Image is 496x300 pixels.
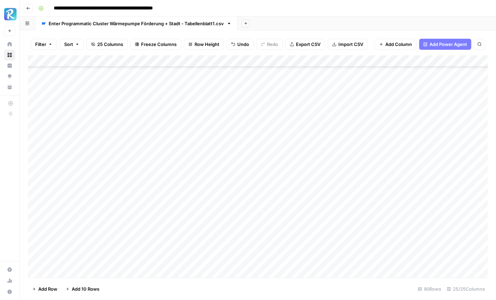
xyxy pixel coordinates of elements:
span: 25 Columns [97,41,123,48]
button: Export CSV [285,39,325,50]
span: Add Row [38,285,57,292]
span: Add Power Agent [429,41,467,48]
a: Enter Programmatic Cluster Wärmepumpe Förderung + Stadt - Tabellenblatt1.csv [35,17,237,30]
a: Browse [4,49,15,60]
a: Usage [4,275,15,286]
span: Export CSV [296,41,320,48]
button: Freeze Columns [130,39,181,50]
button: Redo [256,39,282,50]
div: Enter Programmatic Cluster Wärmepumpe Förderung + Stadt - Tabellenblatt1.csv [49,20,224,27]
button: Add Row [28,283,61,294]
button: Add 10 Rows [61,283,103,294]
a: Settings [4,264,15,275]
button: Workspace: Radyant [4,6,15,23]
button: Import CSV [328,39,368,50]
a: Home [4,39,15,50]
span: Sort [64,41,73,48]
span: Import CSV [338,41,363,48]
span: Add 10 Rows [72,285,99,292]
a: Opportunities [4,71,15,82]
span: Undo [237,41,249,48]
button: Undo [227,39,254,50]
img: Radyant Logo [4,8,17,20]
a: Your Data [4,82,15,93]
span: Add Column [385,41,412,48]
span: Freeze Columns [141,41,177,48]
span: Filter [35,41,46,48]
button: Row Height [184,39,224,50]
button: Help + Support [4,286,15,297]
div: 25/25 Columns [444,283,488,294]
button: Add Power Agent [419,39,471,50]
button: Filter [31,39,57,50]
div: 90 Rows [415,283,444,294]
button: Sort [60,39,84,50]
button: Add Column [375,39,416,50]
span: Row Height [195,41,219,48]
a: Insights [4,60,15,71]
span: Redo [267,41,278,48]
button: 25 Columns [87,39,128,50]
